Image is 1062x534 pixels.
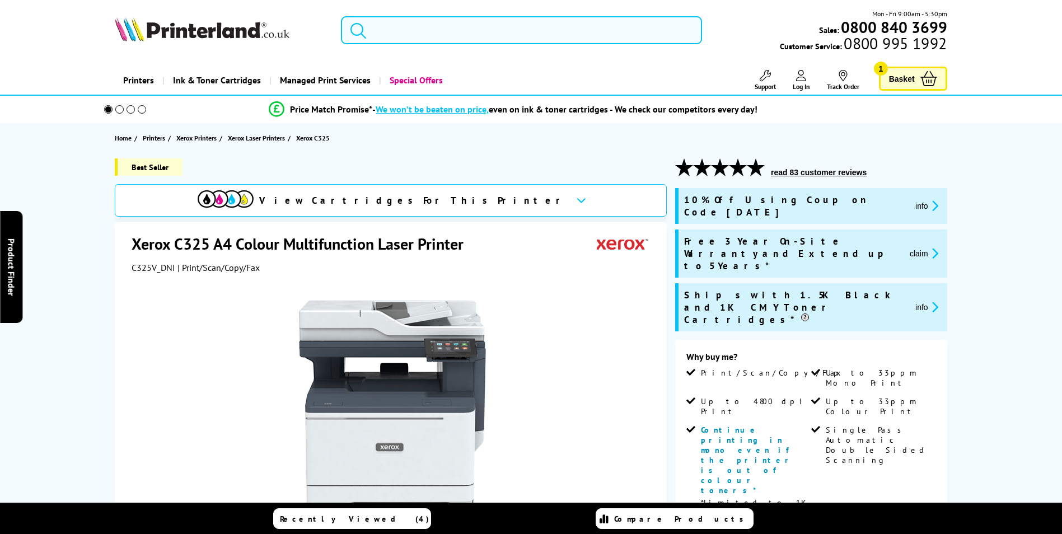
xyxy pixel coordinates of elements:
span: Xerox C325 [296,134,330,142]
span: 10% Off Using Coupon Code [DATE] [684,194,906,218]
span: Log In [793,82,810,91]
a: Support [755,70,776,91]
span: Up to 33ppm Colour Print [826,396,933,416]
span: Xerox Printers [176,132,217,144]
span: Ships with 1.5K Black and 1K CMY Toner Cartridges* [684,289,906,326]
span: Single Pass Automatic Double Sided Scanning [826,425,933,465]
a: Home [115,132,134,144]
p: *Limited to 1K Pages [701,495,808,526]
a: Recently Viewed (4) [273,508,431,529]
a: Special Offers [379,66,451,95]
a: 0800 840 3699 [839,22,947,32]
button: promo-description [912,199,942,212]
a: Track Order [827,70,859,91]
span: Sales: [819,25,839,35]
span: Up to 4800 dpi Print [701,396,808,416]
b: 0800 840 3699 [841,17,947,38]
a: Basket 1 [879,67,947,91]
span: Product Finder [6,238,17,296]
button: promo-description [906,247,942,260]
img: Xerox C325 [283,296,502,515]
img: cmyk-icon.svg [198,190,254,208]
a: Printers [143,132,168,144]
a: Xerox Printers [176,132,219,144]
a: Printerland Logo [115,17,327,44]
span: Price Match Promise* [290,104,372,115]
span: Free 3 Year On-Site Warranty and Extend up to 5 Years* [684,235,901,272]
span: 0800 995 1992 [842,38,947,49]
span: Basket [889,71,915,86]
a: Compare Products [596,508,754,529]
img: Xerox [597,233,648,254]
span: Xerox Laser Printers [228,132,285,144]
span: Home [115,132,132,144]
a: Xerox Laser Printers [228,132,288,144]
a: Managed Print Services [269,66,379,95]
button: read 83 customer reviews [768,167,870,177]
span: Print/Scan/Copy/Fax [701,368,845,378]
span: Customer Service: [780,38,947,51]
button: promo-description [912,301,942,313]
span: Ink & Toner Cartridges [173,66,261,95]
span: Support [755,82,776,91]
span: Recently Viewed (4) [280,514,429,524]
span: View Cartridges For This Printer [259,194,567,207]
span: Continue printing in mono even if the printer is out of colour toners* [701,425,795,495]
span: Mon - Fri 9:00am - 5:30pm [872,8,947,19]
div: - even on ink & toner cartridges - We check our competitors every day! [372,104,757,115]
span: 1 [874,62,888,76]
a: Ink & Toner Cartridges [162,66,269,95]
div: Why buy me? [686,351,936,368]
a: Printers [115,66,162,95]
span: Compare Products [614,514,750,524]
li: modal_Promise [89,100,938,119]
a: Log In [793,70,810,91]
span: Printers [143,132,165,144]
span: Up to 33ppm Mono Print [826,368,933,388]
span: Best Seller [115,158,183,176]
span: C325V_DNI [132,262,175,273]
h1: Xerox C325 A4 Colour Multifunction Laser Printer [132,233,475,254]
span: We won’t be beaten on price, [376,104,489,115]
img: Printerland Logo [115,17,289,41]
span: | Print/Scan/Copy/Fax [177,262,260,273]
